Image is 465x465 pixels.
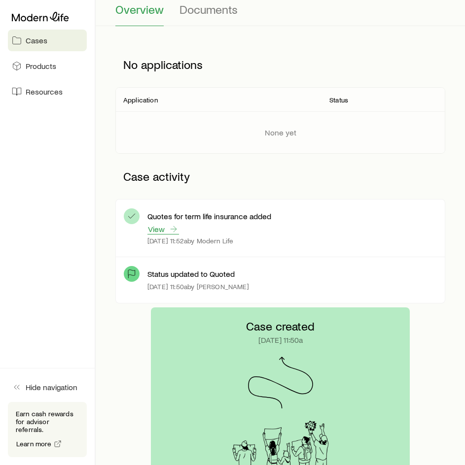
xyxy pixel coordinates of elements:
span: Resources [26,87,63,97]
button: Hide navigation [8,376,87,398]
div: Case details tabs [115,2,445,26]
p: Status [329,96,348,104]
p: No applications [115,50,445,79]
span: Overview [115,2,164,16]
p: Earn cash rewards for advisor referrals. [16,410,79,433]
span: Products [26,61,56,71]
span: Documents [179,2,238,16]
span: Hide navigation [26,382,77,392]
p: Case activity [115,162,445,191]
p: Case created [246,319,315,333]
a: Cases [8,30,87,51]
span: Learn more [16,440,52,447]
p: Status updated to Quoted [147,269,235,279]
p: [DATE] 11:52a by Modern Life [147,237,233,245]
p: Application [123,96,158,104]
a: Resources [8,81,87,102]
span: Cases [26,35,47,45]
p: [DATE] 11:50a by [PERSON_NAME] [147,283,250,291]
div: Earn cash rewards for advisor referrals.Learn more [8,402,87,457]
a: View [147,224,179,234]
p: [DATE] 11:50a [258,335,303,345]
p: Quotes for term life insurance added [147,211,271,221]
p: None yet [265,128,296,137]
a: Products [8,55,87,77]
